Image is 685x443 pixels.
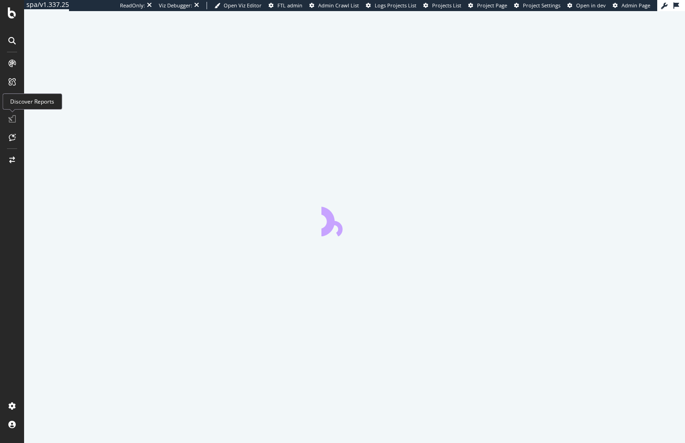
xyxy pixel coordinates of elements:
a: Project Page [468,2,507,9]
a: Admin Crawl List [309,2,359,9]
a: Project Settings [514,2,560,9]
div: Discover Reports [2,93,62,110]
span: Open in dev [576,2,606,9]
span: Logs Projects List [375,2,416,9]
span: Projects List [432,2,461,9]
span: Project Page [477,2,507,9]
a: Open Viz Editor [214,2,262,9]
span: Admin Crawl List [318,2,359,9]
div: Viz Debugger: [159,2,192,9]
span: Open Viz Editor [224,2,262,9]
a: Admin Page [613,2,650,9]
a: Projects List [423,2,461,9]
a: Logs Projects List [366,2,416,9]
div: animation [321,203,388,236]
span: Admin Page [622,2,650,9]
a: Open in dev [567,2,606,9]
div: ReadOnly: [120,2,145,9]
a: FTL admin [269,2,302,9]
span: Project Settings [523,2,560,9]
span: FTL admin [277,2,302,9]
